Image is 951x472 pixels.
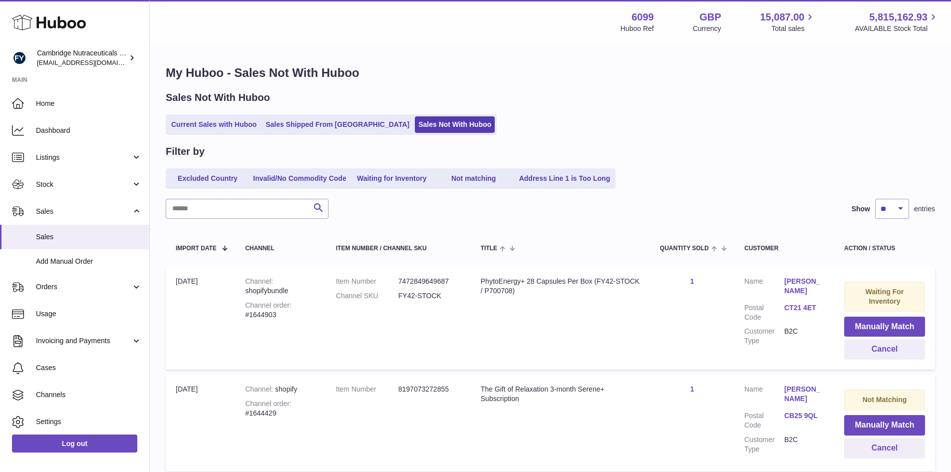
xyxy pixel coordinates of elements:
[36,363,142,373] span: Cases
[744,385,784,406] dt: Name
[12,435,137,453] a: Log out
[744,411,784,430] dt: Postal Code
[336,291,398,301] dt: Channel SKU
[434,170,514,187] a: Not matching
[844,317,925,337] button: Manually Match
[245,245,316,252] div: Channel
[699,10,721,24] strong: GBP
[398,291,461,301] dd: FY42-STOCK
[760,10,816,33] a: 15,087.00 Total sales
[262,116,413,133] a: Sales Shipped From [GEOGRAPHIC_DATA]
[516,170,614,187] a: Address Line 1 is Too Long
[744,303,784,322] dt: Postal Code
[36,309,142,319] span: Usage
[168,116,260,133] a: Current Sales with Huboo
[36,336,131,346] span: Invoicing and Payments
[744,277,784,298] dt: Name
[250,170,350,187] a: Invalid/No Commodity Code
[784,303,824,313] a: CT21 4ET
[36,180,131,189] span: Stock
[869,10,928,24] span: 5,815,162.93
[744,245,824,252] div: Customer
[398,385,461,394] dd: 8197073272855
[844,415,925,436] button: Manually Match
[784,435,824,454] dd: B2C
[852,204,870,214] label: Show
[166,267,235,370] td: [DATE]
[36,126,142,135] span: Dashboard
[336,277,398,286] dt: Item Number
[168,170,248,187] a: Excluded Country
[36,417,142,427] span: Settings
[245,277,273,285] strong: Channel
[760,10,804,24] span: 15,087.00
[481,277,640,296] div: PhytoEnergy+ 28 Capsules Per Box (FY42-STOCK / P700708)
[844,339,925,360] button: Cancel
[245,400,292,408] strong: Channel order
[166,375,235,471] td: [DATE]
[784,411,824,421] a: CB25 9QL
[166,145,205,158] h2: Filter by
[784,327,824,346] dd: B2C
[12,50,27,65] img: huboo@camnutra.com
[855,10,939,33] a: 5,815,162.93 AVAILABLE Stock Total
[245,385,275,393] strong: Channel
[784,385,824,404] a: [PERSON_NAME]
[481,245,497,252] span: Title
[690,277,694,285] a: 1
[844,245,925,252] div: Action / Status
[744,327,784,346] dt: Customer Type
[914,204,935,214] span: entries
[693,24,721,33] div: Currency
[36,207,131,216] span: Sales
[36,257,142,266] span: Add Manual Order
[245,301,292,309] strong: Channel order
[245,301,316,320] div: #1644903
[844,438,925,459] button: Cancel
[352,170,432,187] a: Waiting for Inventory
[398,277,461,286] dd: 7472849649687
[36,232,142,242] span: Sales
[245,385,316,394] div: shopify
[621,24,654,33] div: Huboo Ref
[166,65,935,81] h1: My Huboo - Sales Not With Huboo
[36,153,131,162] span: Listings
[415,116,495,133] a: Sales Not With Huboo
[481,385,640,404] div: The Gift of Relaxation 3-month Serene+ Subscription
[176,245,217,252] span: Import date
[336,385,398,394] dt: Item Number
[36,282,131,292] span: Orders
[690,385,694,393] a: 1
[166,91,270,104] h2: Sales Not With Huboo
[866,288,904,305] strong: Waiting For Inventory
[245,277,316,296] div: shopifybundle
[37,58,147,66] span: [EMAIL_ADDRESS][DOMAIN_NAME]
[744,435,784,454] dt: Customer Type
[863,396,907,404] strong: Not Matching
[660,245,709,252] span: Quantity Sold
[771,24,816,33] span: Total sales
[245,399,316,418] div: #1644429
[784,277,824,296] a: [PERSON_NAME]
[36,390,142,400] span: Channels
[37,48,127,67] div: Cambridge Nutraceuticals Ltd
[36,99,142,108] span: Home
[336,245,461,252] div: Item Number / Channel SKU
[855,24,939,33] span: AVAILABLE Stock Total
[632,10,654,24] strong: 6099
